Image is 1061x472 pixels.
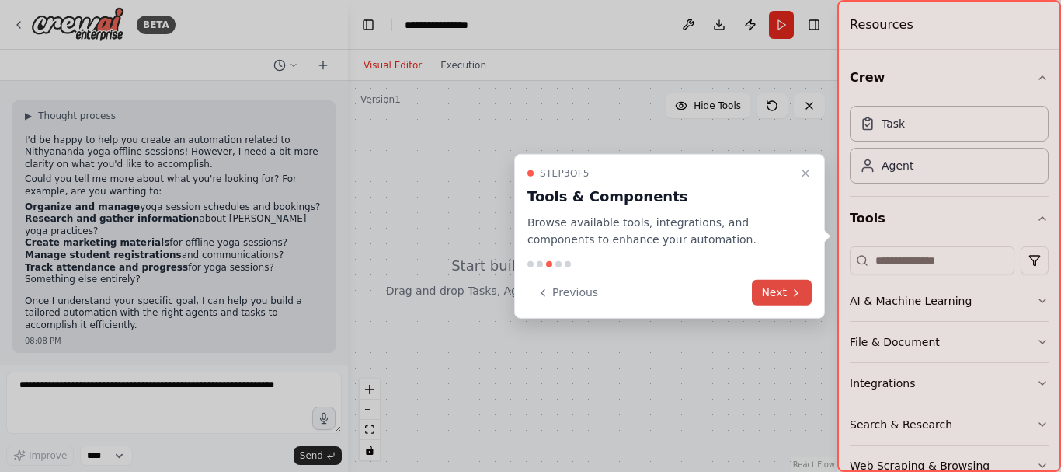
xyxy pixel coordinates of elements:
[540,166,590,179] span: Step 3 of 5
[527,280,607,306] button: Previous
[527,185,793,207] h3: Tools & Components
[357,14,379,36] button: Hide left sidebar
[527,213,793,249] p: Browse available tools, integrations, and components to enhance your automation.
[752,280,812,306] button: Next
[796,163,815,182] button: Close walkthrough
